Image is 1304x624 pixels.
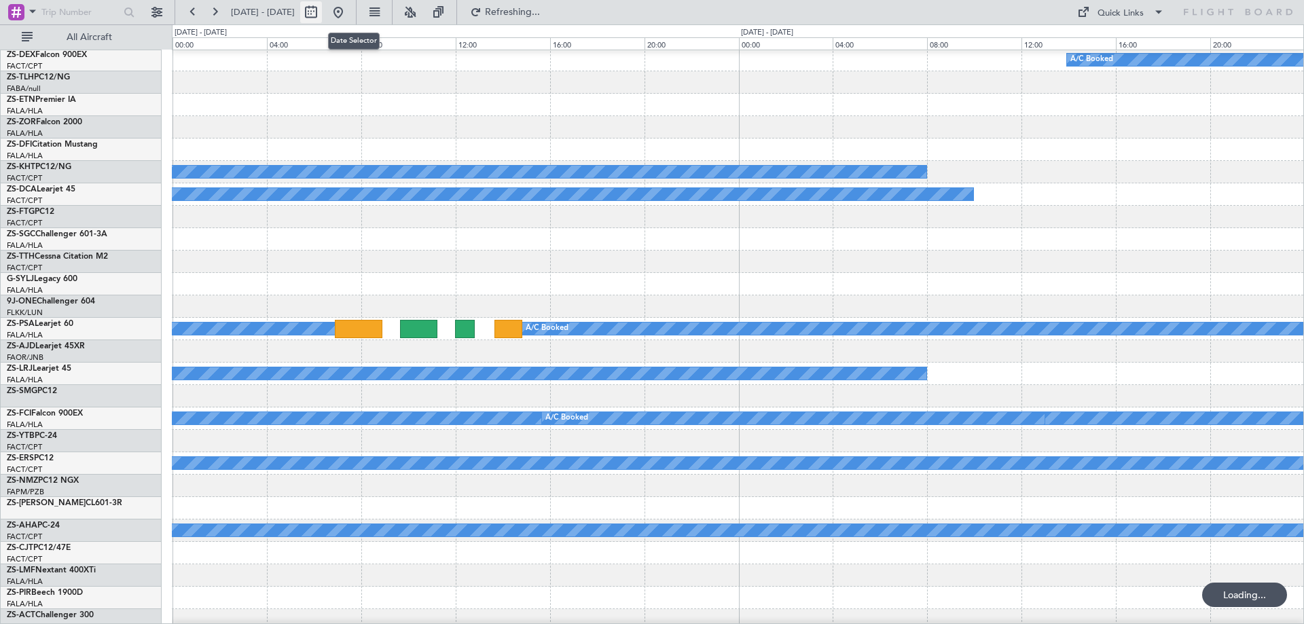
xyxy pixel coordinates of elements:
[7,106,43,116] a: FALA/HLA
[7,51,87,59] a: ZS-DEXFalcon 900EX
[7,185,75,194] a: ZS-DCALearjet 45
[7,51,35,59] span: ZS-DEX
[7,352,43,363] a: FAOR/JNB
[7,330,43,340] a: FALA/HLA
[1116,37,1210,50] div: 16:00
[7,163,35,171] span: ZS-KHT
[741,27,793,39] div: [DATE] - [DATE]
[7,532,42,542] a: FACT/CPT
[550,37,645,50] div: 16:00
[7,611,35,619] span: ZS-ACT
[7,454,54,462] a: ZS-ERSPC12
[7,253,35,261] span: ZS-TTH
[7,576,43,587] a: FALA/HLA
[1021,37,1116,50] div: 12:00
[7,84,41,94] a: FABA/null
[7,611,94,619] a: ZS-ACTChallenger 300
[1070,1,1171,23] button: Quick Links
[7,308,43,318] a: FLKK/LUN
[7,141,32,149] span: ZS-DFI
[7,73,70,81] a: ZS-TLHPC12/NG
[7,173,42,183] a: FACT/CPT
[361,37,456,50] div: 08:00
[7,365,33,373] span: ZS-LRJ
[7,218,42,228] a: FACT/CPT
[7,73,34,81] span: ZS-TLH
[7,342,35,350] span: ZS-AJD
[7,375,43,385] a: FALA/HLA
[7,409,31,418] span: ZS-FCI
[7,208,54,216] a: ZS-FTGPC12
[7,275,34,283] span: G-SYLJ
[7,599,43,609] a: FALA/HLA
[7,365,71,373] a: ZS-LRJLearjet 45
[7,442,42,452] a: FACT/CPT
[1070,50,1113,70] div: A/C Booked
[7,297,37,306] span: 9J-ONE
[7,387,57,395] a: ZS-SMGPC12
[7,196,42,206] a: FACT/CPT
[231,6,295,18] span: [DATE] - [DATE]
[7,128,43,139] a: FALA/HLA
[7,118,36,126] span: ZS-ZOR
[173,37,267,50] div: 00:00
[7,185,37,194] span: ZS-DCA
[7,409,83,418] a: ZS-FCIFalcon 900EX
[484,7,541,17] span: Refreshing...
[7,499,86,507] span: ZS-[PERSON_NAME]
[7,464,42,475] a: FACT/CPT
[7,521,37,530] span: ZS-AHA
[7,432,35,440] span: ZS-YTB
[7,163,71,171] a: ZS-KHTPC12/NG
[7,320,73,328] a: ZS-PSALearjet 60
[1098,7,1144,20] div: Quick Links
[7,230,107,238] a: ZS-SGCChallenger 601-3A
[7,544,33,552] span: ZS-CJT
[7,589,31,597] span: ZS-PIR
[7,387,37,395] span: ZS-SMG
[526,318,568,339] div: A/C Booked
[175,27,227,39] div: [DATE] - [DATE]
[7,96,35,104] span: ZS-ETN
[7,253,108,261] a: ZS-TTHCessna Citation M2
[7,118,82,126] a: ZS-ZORFalcon 2000
[739,37,833,50] div: 00:00
[7,230,35,238] span: ZS-SGC
[1202,583,1287,607] div: Loading...
[7,263,42,273] a: FACT/CPT
[328,33,380,50] div: Date Selector
[7,141,98,149] a: ZS-DFICitation Mustang
[545,408,588,428] div: A/C Booked
[7,589,83,597] a: ZS-PIRBeech 1900D
[645,37,739,50] div: 20:00
[7,208,35,216] span: ZS-FTG
[7,454,34,462] span: ZS-ERS
[833,37,927,50] div: 04:00
[7,499,122,507] a: ZS-[PERSON_NAME]CL601-3R
[7,275,77,283] a: G-SYLJLegacy 600
[15,26,147,48] button: All Aircraft
[7,96,76,104] a: ZS-ETNPremier IA
[7,566,35,574] span: ZS-LMF
[7,285,43,295] a: FALA/HLA
[464,1,545,23] button: Refreshing...
[267,37,361,50] div: 04:00
[7,566,96,574] a: ZS-LMFNextant 400XTi
[7,151,43,161] a: FALA/HLA
[7,420,43,430] a: FALA/HLA
[7,487,44,497] a: FAPM/PZB
[7,544,71,552] a: ZS-CJTPC12/47E
[7,477,79,485] a: ZS-NMZPC12 NGX
[7,554,42,564] a: FACT/CPT
[7,61,42,71] a: FACT/CPT
[456,37,550,50] div: 12:00
[7,477,38,485] span: ZS-NMZ
[7,240,43,251] a: FALA/HLA
[7,342,85,350] a: ZS-AJDLearjet 45XR
[41,2,120,22] input: Trip Number
[7,320,35,328] span: ZS-PSA
[927,37,1021,50] div: 08:00
[7,521,60,530] a: ZS-AHAPC-24
[35,33,143,42] span: All Aircraft
[7,297,95,306] a: 9J-ONEChallenger 604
